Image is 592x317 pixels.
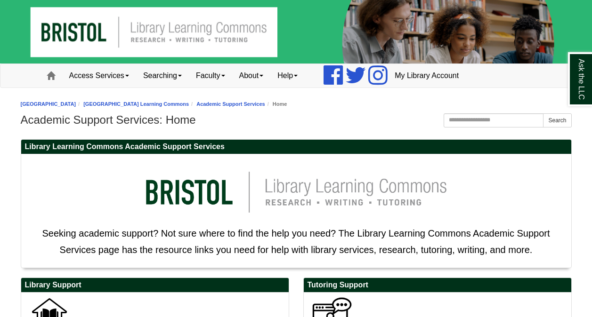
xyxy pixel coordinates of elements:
h1: Academic Support Services: Home [21,113,572,127]
span: Seeking academic support? Not sure where to find the help you need? The Library Learning Commons ... [42,228,550,255]
h2: Library Support [21,278,289,293]
a: My Library Account [388,64,466,87]
a: [GEOGRAPHIC_DATA] Learning Commons [83,101,189,107]
nav: breadcrumb [21,100,572,109]
a: [GEOGRAPHIC_DATA] [21,101,76,107]
button: Search [543,113,571,127]
h2: Library Learning Commons Academic Support Services [21,140,571,154]
a: Faculty [189,64,232,87]
a: About [232,64,271,87]
h2: Tutoring Support [304,278,571,293]
li: Home [265,100,287,109]
a: Help [270,64,305,87]
img: llc logo [131,159,461,225]
a: Academic Support Services [196,101,265,107]
a: Access Services [62,64,136,87]
a: Searching [136,64,189,87]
